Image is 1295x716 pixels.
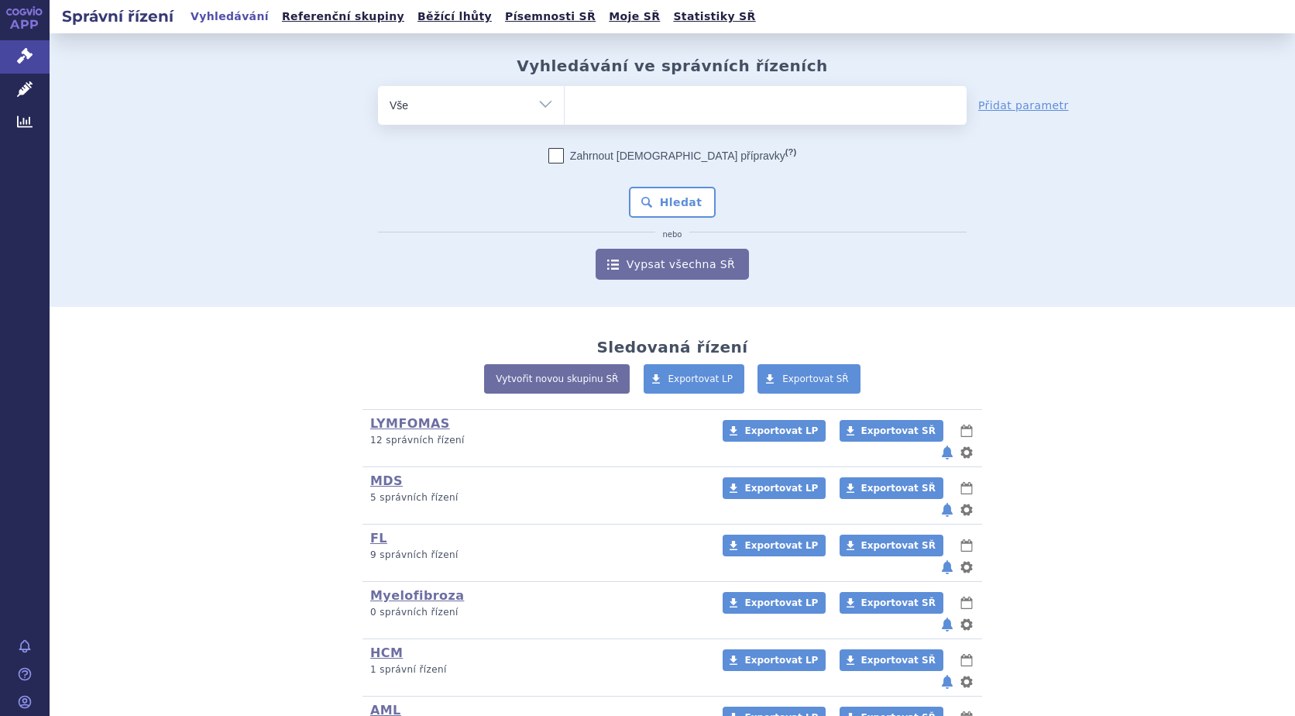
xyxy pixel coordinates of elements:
[840,420,943,442] a: Exportovat SŘ
[370,416,450,431] a: LYMFOMAS
[604,6,665,27] a: Moje SŘ
[484,364,630,394] a: Vytvořit novou skupinu SŘ
[370,473,403,488] a: MDS
[723,592,826,614] a: Exportovat LP
[959,443,974,462] button: nastavení
[744,597,818,608] span: Exportovat LP
[840,477,943,499] a: Exportovat SŘ
[668,6,760,27] a: Statistiky SŘ
[861,655,936,666] span: Exportovat SŘ
[50,5,186,27] h2: Správní řízení
[413,6,496,27] a: Běžící lhůty
[596,249,749,280] a: Vypsat všechna SŘ
[939,673,955,691] button: notifikace
[959,558,974,577] button: nastavení
[785,147,796,157] abbr: (?)
[744,655,818,666] span: Exportovat LP
[939,443,955,462] button: notifikace
[644,364,745,394] a: Exportovat LP
[959,651,974,670] button: lhůty
[744,540,818,551] span: Exportovat LP
[370,491,702,504] p: 5 správních řízení
[959,673,974,691] button: nastavení
[861,483,936,494] span: Exportovat SŘ
[861,597,936,608] span: Exportovat SŘ
[959,422,974,440] button: lhůty
[723,477,826,499] a: Exportovat LP
[744,425,818,436] span: Exportovat LP
[959,594,974,612] button: lhůty
[370,588,464,603] a: Myelofibroza
[500,6,600,27] a: Písemnosti SŘ
[277,6,409,27] a: Referenční skupiny
[782,373,849,384] span: Exportovat SŘ
[861,540,936,551] span: Exportovat SŘ
[959,479,974,497] button: lhůty
[370,606,702,619] p: 0 správních řízení
[370,434,702,447] p: 12 správních řízení
[978,98,1069,113] a: Přidat parametr
[186,6,273,27] a: Vyhledávání
[861,425,936,436] span: Exportovat SŘ
[655,230,690,239] i: nebo
[840,649,943,671] a: Exportovat SŘ
[723,420,826,442] a: Exportovat LP
[723,535,826,556] a: Exportovat LP
[668,373,733,384] span: Exportovat LP
[744,483,818,494] span: Exportovat LP
[629,187,716,218] button: Hledat
[370,663,702,676] p: 1 správní řízení
[723,649,826,671] a: Exportovat LP
[840,535,943,556] a: Exportovat SŘ
[939,615,955,634] button: notifikace
[548,148,796,164] label: Zahrnout [DEMOGRAPHIC_DATA] přípravky
[596,338,747,356] h2: Sledovaná řízení
[840,592,943,614] a: Exportovat SŘ
[370,645,403,660] a: HCM
[939,558,955,577] button: notifikace
[757,364,860,394] a: Exportovat SŘ
[959,501,974,519] button: nastavení
[959,615,974,634] button: nastavení
[959,536,974,555] button: lhůty
[370,549,702,562] p: 9 správních řízení
[939,501,955,519] button: notifikace
[517,57,828,75] h2: Vyhledávání ve správních řízeních
[370,531,387,546] a: FL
